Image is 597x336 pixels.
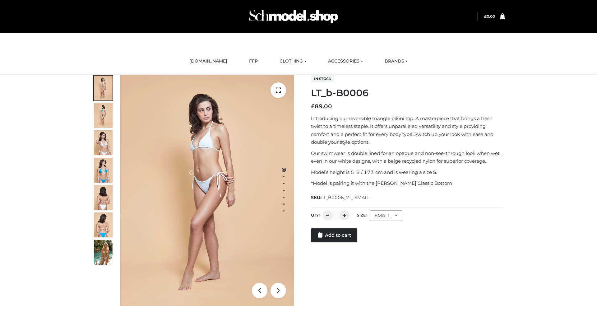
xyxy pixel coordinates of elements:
span: SKU: [311,194,370,201]
div: SMALL [370,210,402,221]
a: Add to cart [311,228,357,242]
img: ArielClassicBikiniTop_CloudNine_AzureSky_OW114ECO_2-scaled.jpg [94,103,113,128]
label: QTY: [311,213,320,217]
a: [DOMAIN_NAME] [185,54,232,68]
a: FFP [244,54,262,68]
img: ArielClassicBikiniTop_CloudNine_AzureSky_OW114ECO_3-scaled.jpg [94,130,113,155]
a: ACCESSORIES [323,54,368,68]
bdi: 89.00 [311,103,332,110]
p: *Model is pairing it with the [PERSON_NAME] Classic Bottom [311,179,505,187]
span: £ [484,14,487,19]
span: In stock [311,75,334,82]
img: ArielClassicBikiniTop_CloudNine_AzureSky_OW114ECO_1 [120,75,294,306]
img: ArielClassicBikiniTop_CloudNine_AzureSky_OW114ECO_4-scaled.jpg [94,158,113,183]
a: BRANDS [380,54,412,68]
label: Size: [357,213,367,217]
img: Arieltop_CloudNine_AzureSky2.jpg [94,240,113,265]
a: £0.00 [484,14,495,19]
p: Introducing our reversible triangle bikini top. A masterpiece that brings a fresh twist to a time... [311,114,505,146]
p: Our swimwear is double lined for an opaque and non-see-through look when wet, even in our white d... [311,149,505,165]
h1: LT_b-B0006 [311,87,505,99]
img: Schmodel Admin 964 [247,4,340,29]
img: ArielClassicBikiniTop_CloudNine_AzureSky_OW114ECO_1-scaled.jpg [94,76,113,100]
img: ArielClassicBikiniTop_CloudNine_AzureSky_OW114ECO_8-scaled.jpg [94,212,113,237]
bdi: 0.00 [484,14,495,19]
a: CLOTHING [275,54,311,68]
p: Model’s height is 5 ‘8 / 173 cm and is wearing a size S. [311,168,505,176]
span: £ [311,103,315,110]
span: LT_B0006_2-_-SMALL [321,195,370,200]
img: ArielClassicBikiniTop_CloudNine_AzureSky_OW114ECO_7-scaled.jpg [94,185,113,210]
